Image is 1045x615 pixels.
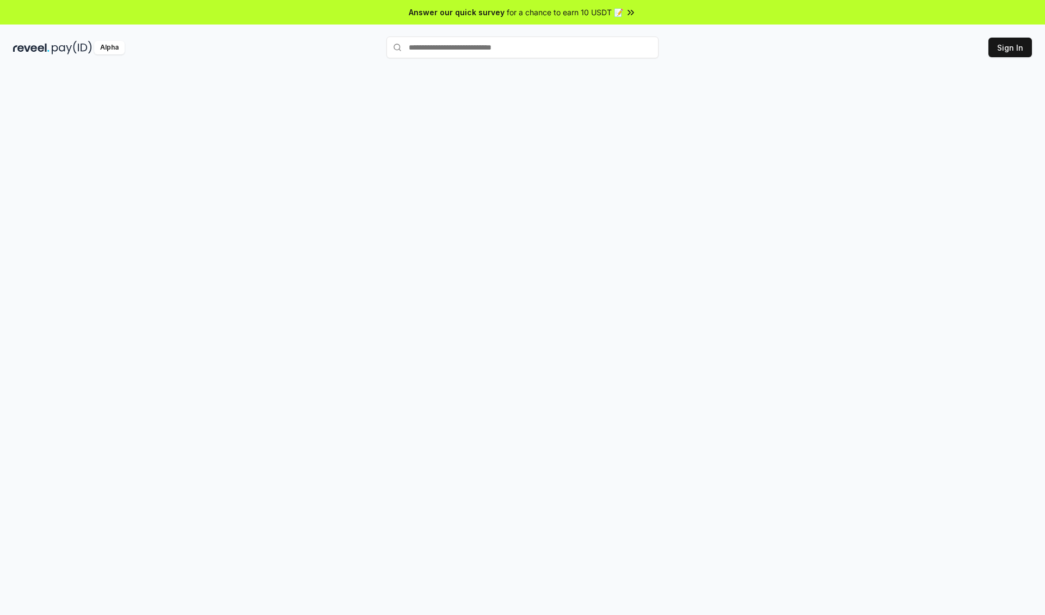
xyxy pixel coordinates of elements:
div: Alpha [94,41,125,54]
img: pay_id [52,41,92,54]
span: Answer our quick survey [409,7,505,18]
img: reveel_dark [13,41,50,54]
span: for a chance to earn 10 USDT 📝 [507,7,623,18]
button: Sign In [988,38,1032,57]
